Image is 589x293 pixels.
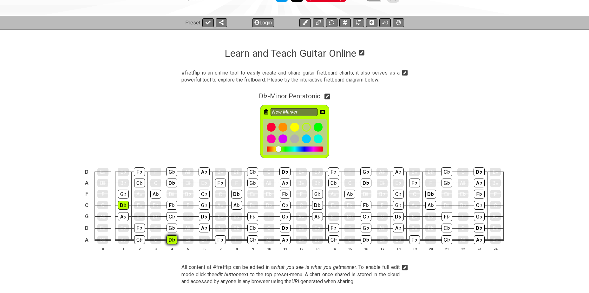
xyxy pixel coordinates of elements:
div: E𝄫 [377,236,388,244]
h1: Click to edit [225,47,356,59]
div: C [344,236,355,244]
div: E♭ [199,179,210,187]
div: #b1b1b1 [290,134,299,143]
th: 12 [293,245,309,252]
td: A [83,234,90,246]
div: C [215,190,226,198]
div: B♭ [425,168,436,176]
i: Edit [402,264,408,271]
div: G♭ [361,224,371,232]
div: C♭ [280,201,291,210]
div: A♭ [231,201,242,210]
div: E𝄫 [215,212,226,221]
div: G♭ [118,190,129,199]
div: F [344,224,355,232]
div: #00ff00 [314,123,323,132]
div: #b6ff00 [302,123,311,132]
div: A♭ [199,167,210,176]
div: C♭ [134,179,145,187]
div: F♭ [442,212,452,221]
th: 13 [309,245,325,252]
div: A𝄫 [409,201,420,209]
div: B𝄫 [134,212,145,221]
div: A𝄫 [182,168,193,176]
td: C [83,199,90,211]
div: A♭ [199,224,210,232]
div: C [490,201,501,209]
div: B♭ [183,190,193,198]
div: A𝄫 [296,212,307,221]
th: 4 [164,245,180,252]
div: #00ccff [302,134,311,143]
div: A♭ [280,235,291,244]
span: Click to edit [181,264,400,285]
th: 24 [487,245,503,252]
td: A [83,177,90,188]
div: C♭ [474,201,485,210]
div: A♭ [344,190,355,199]
div: A𝄫 [183,224,193,232]
div: A♭ [474,235,485,244]
div: F♭ [409,179,420,187]
div: F♭ [134,224,145,232]
div: E♭ [393,179,404,187]
div: #ff00aa [267,134,276,143]
div: B𝄫 [490,179,501,187]
div: G♭ [442,179,452,187]
div: G♭ [247,179,258,187]
th: 11 [277,245,293,252]
button: Add an identical marker to each fretkit. [299,18,311,27]
div: C [183,212,193,221]
div: E♭ [264,190,274,198]
div: #00ffd5 [314,134,323,143]
div: B𝄫 [215,224,226,232]
div: E𝄫 [442,190,452,198]
div: C♭ [328,179,339,187]
div: C [409,190,420,198]
div: C [150,179,161,187]
div: E𝄫 [490,224,501,232]
div: F♭ [247,212,258,221]
div: A♭ [118,212,129,221]
em: what you see is what you get [274,264,340,270]
button: 0 [379,18,391,27]
div: A𝄫 [264,236,274,244]
div: F♭ [167,201,177,210]
div: F [425,179,436,187]
div: F [377,201,388,209]
div: C [97,201,108,209]
div: F♭ [134,167,145,176]
div: C♭ [441,167,452,176]
div: B♭ [231,168,242,176]
th: 22 [455,245,471,252]
div: E𝄫 [377,179,388,187]
div: F♭ [328,167,339,176]
div: C [344,179,355,187]
div: B♭ [458,201,468,209]
button: Add Text [326,18,337,27]
div: A𝄫 [377,224,388,232]
div: D♭ [280,224,291,232]
div: E𝄫 [247,190,258,198]
div: D♭ [231,190,242,199]
div: G♭ [167,224,177,232]
div: #ff0034 [267,123,276,132]
div: G♭ [199,201,210,210]
div: F♭ [361,201,371,210]
div: D♭ [199,212,210,221]
div: A𝄫 [215,201,226,209]
div: F [296,190,307,198]
div: D♭ [361,179,371,187]
div: A𝄫 [376,168,388,176]
div: B𝄫 [409,224,420,232]
div: D♭ [361,235,371,244]
div: C [263,168,274,176]
div: C [296,201,307,209]
div: B♭ [312,236,323,244]
div: C♭ [393,190,404,199]
div: A𝄫 [264,179,274,187]
div: E𝄫 [97,168,108,176]
div: C♭ [361,212,371,221]
div: E𝄫 [409,212,420,221]
div: B♭ [150,212,161,221]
